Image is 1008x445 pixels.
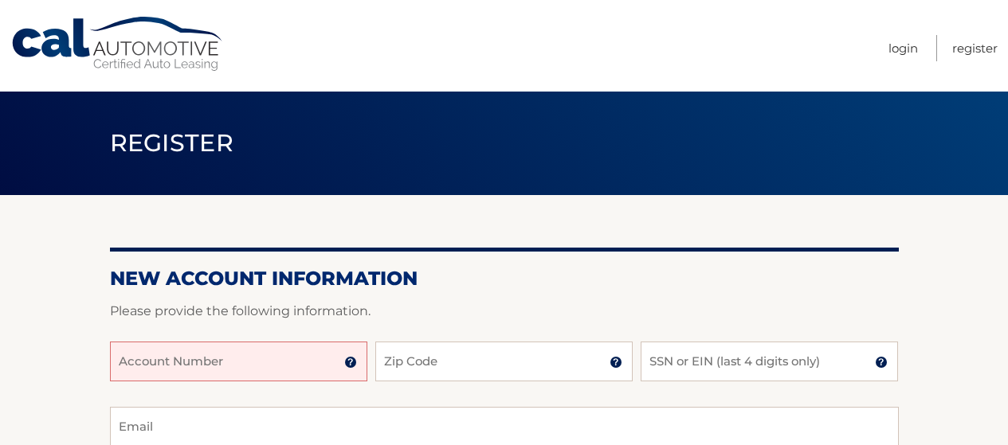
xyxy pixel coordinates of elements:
a: Register [952,35,998,61]
a: Login [888,35,918,61]
h2: New Account Information [110,267,899,291]
img: tooltip.svg [344,356,357,369]
span: Register [110,128,234,158]
p: Please provide the following information. [110,300,899,322]
img: tooltip.svg [610,356,622,369]
input: Zip Code [375,342,633,381]
img: tooltip.svg [875,356,888,369]
input: Account Number [110,342,367,381]
a: Cal Automotive [10,16,226,72]
input: SSN or EIN (last 4 digits only) [641,342,898,381]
